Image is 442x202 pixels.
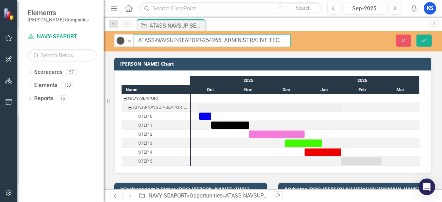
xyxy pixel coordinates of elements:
input: Search Below... [28,49,97,61]
a: NAVY-SEAPORT [28,33,97,41]
div: 2025 [191,76,305,85]
div: Sep-2025 [345,4,384,13]
div: STEP 2 [138,130,152,139]
a: Opportunities [190,192,222,199]
div: 57 [66,69,77,75]
a: Scorecards [34,68,63,76]
div: Jan [305,85,343,94]
h3: I:Socioeconomic Status (POC: [PERSON_NAME]) ([URL][DOMAIN_NAME]) [120,186,264,197]
div: Task: Start date: 2026-01-30 End date: 2026-03-01 [341,157,382,165]
div: » » [138,192,268,200]
img: Tracked [116,37,125,45]
div: Task: Start date: 2025-10-17 End date: 2025-11-16 [211,122,249,129]
div: STEP 1 [122,121,190,130]
div: Nov [229,85,267,94]
a: NAVY-SEAPORT [148,192,187,199]
input: This field is required [134,34,291,47]
div: STEP 4 [138,148,152,157]
div: STEP 5 [138,157,152,166]
div: Dec [267,85,305,94]
div: Feb [343,85,381,94]
div: Task: Start date: 2025-10-07 End date: 2025-10-17 [122,112,190,121]
a: Reports [34,95,54,103]
div: 153 [61,83,74,88]
div: Task: Start date: 2025-11-16 End date: 2025-12-31 [249,131,305,138]
div: Task: Start date: 2025-10-17 End date: 2025-11-16 [122,121,190,130]
div: Open Intercom Messenger [419,179,435,195]
div: Mar [381,85,420,94]
div: STEP 1 [138,121,152,130]
div: Task: Start date: 2025-10-07 End date: 2026-01-30 [122,103,190,112]
div: 15 [57,95,68,101]
h3: AQ:Notes (POC: [PERSON_NAME])([URL][DOMAIN_NAME]) [284,186,428,192]
div: STEP 3 [122,139,190,148]
div: NAVY-SEAPORT [122,94,190,103]
div: 2026 [305,76,420,85]
div: STEP 0 [138,112,152,121]
div: Oct [191,85,229,94]
input: Search ClearPoint... [140,2,322,15]
div: STEP 4 [122,148,190,157]
div: Task: NAVY-SEAPORT Start date: 2025-10-07 End date: 2025-10-08 [122,94,190,103]
span: Elements [28,9,89,17]
div: Name [122,85,190,94]
div: Task: Start date: 2025-12-15 End date: 2026-01-14 [285,140,322,147]
div: STEP 0 [122,112,190,121]
div: STEP 5 [122,157,190,166]
div: STEP 3 [138,139,152,148]
div: STEP 2 [122,130,190,139]
div: NAVY-SEAPORT [128,94,159,103]
button: KS [424,2,436,15]
div: ATASS-NAVSUP-SEAPORT-254266: ADMINISTRATIVE TECHNICAL AND ANALYTICAL SUPPORT SERVICES (SEAPORT NXG) [150,21,204,30]
div: Task: Start date: 2025-10-07 End date: 2026-01-30 [199,104,341,111]
div: Task: Start date: 2025-11-16 End date: 2025-12-31 [122,130,190,139]
div: Task: Start date: 2025-12-15 End date: 2026-01-14 [122,139,190,148]
div: ATASS-NAVSUP-SEAPORT-254266: ADMINISTRATIVE TECHNICAL AND ANALYTICAL SUPPORT SERVICES (SEAPORT NXG) [122,103,190,112]
button: Sep-2025 [342,2,386,15]
div: ATASS-NAVSUP-SEAPORT-254266: ADMINISTRATIVE TECHNICAL AND ANALYTICAL SUPPORT SERVICES (SEAPORT NXG) [133,103,188,112]
span: Search [296,5,311,11]
h3: [PERSON_NAME] Chart [120,61,428,66]
div: Task: Start date: 2026-01-30 End date: 2026-03-01 [122,157,190,166]
div: Task: Start date: 2025-12-31 End date: 2026-01-30 [305,148,341,156]
button: Search [286,3,320,13]
img: ClearPoint Strategy [3,8,16,20]
a: Elements [34,81,57,89]
small: [PERSON_NAME] Companies [28,17,89,22]
div: Task: Start date: 2025-10-07 End date: 2025-10-17 [199,113,211,120]
div: Task: Start date: 2025-12-31 End date: 2026-01-30 [122,148,190,157]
